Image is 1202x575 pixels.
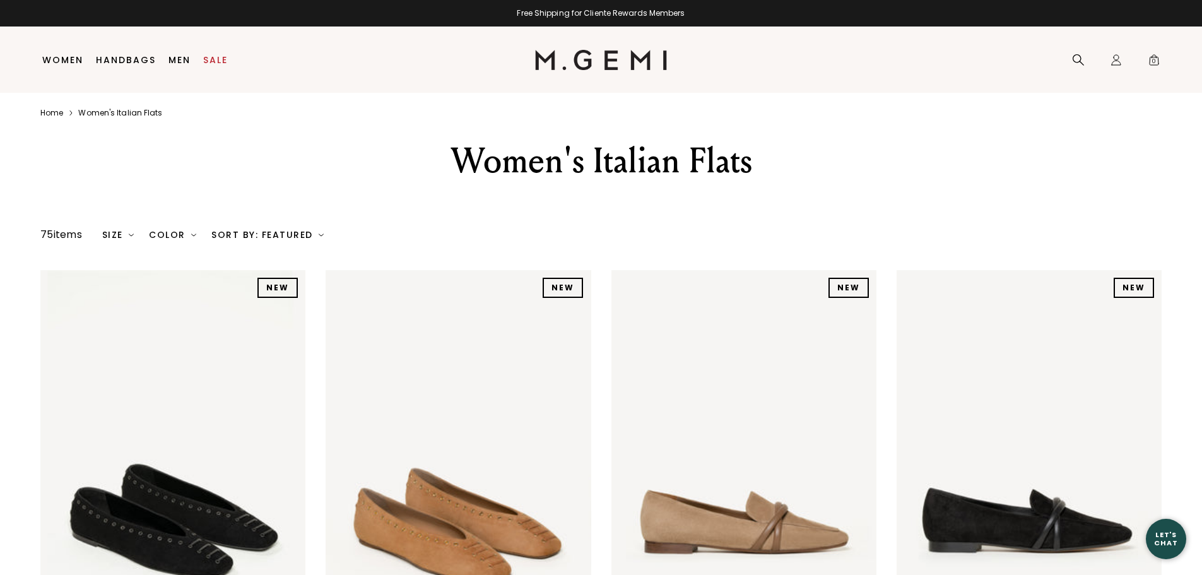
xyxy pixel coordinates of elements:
img: chevron-down.svg [319,232,324,237]
a: Men [168,55,191,65]
img: M.Gemi [535,50,667,70]
div: NEW [828,278,869,298]
div: Size [102,230,134,240]
div: Let's Chat [1146,531,1186,547]
a: Women [42,55,83,65]
img: chevron-down.svg [129,232,134,237]
a: Women's italian flats [78,108,162,118]
div: NEW [257,278,298,298]
div: NEW [1114,278,1154,298]
div: Color [149,230,196,240]
div: NEW [543,278,583,298]
img: chevron-down.svg [191,232,196,237]
a: Sale [203,55,228,65]
span: 0 [1148,56,1160,69]
div: 75 items [40,227,82,242]
a: Home [40,108,63,118]
div: Sort By: Featured [211,230,324,240]
a: Handbags [96,55,156,65]
div: Women's Italian Flats [382,138,820,184]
